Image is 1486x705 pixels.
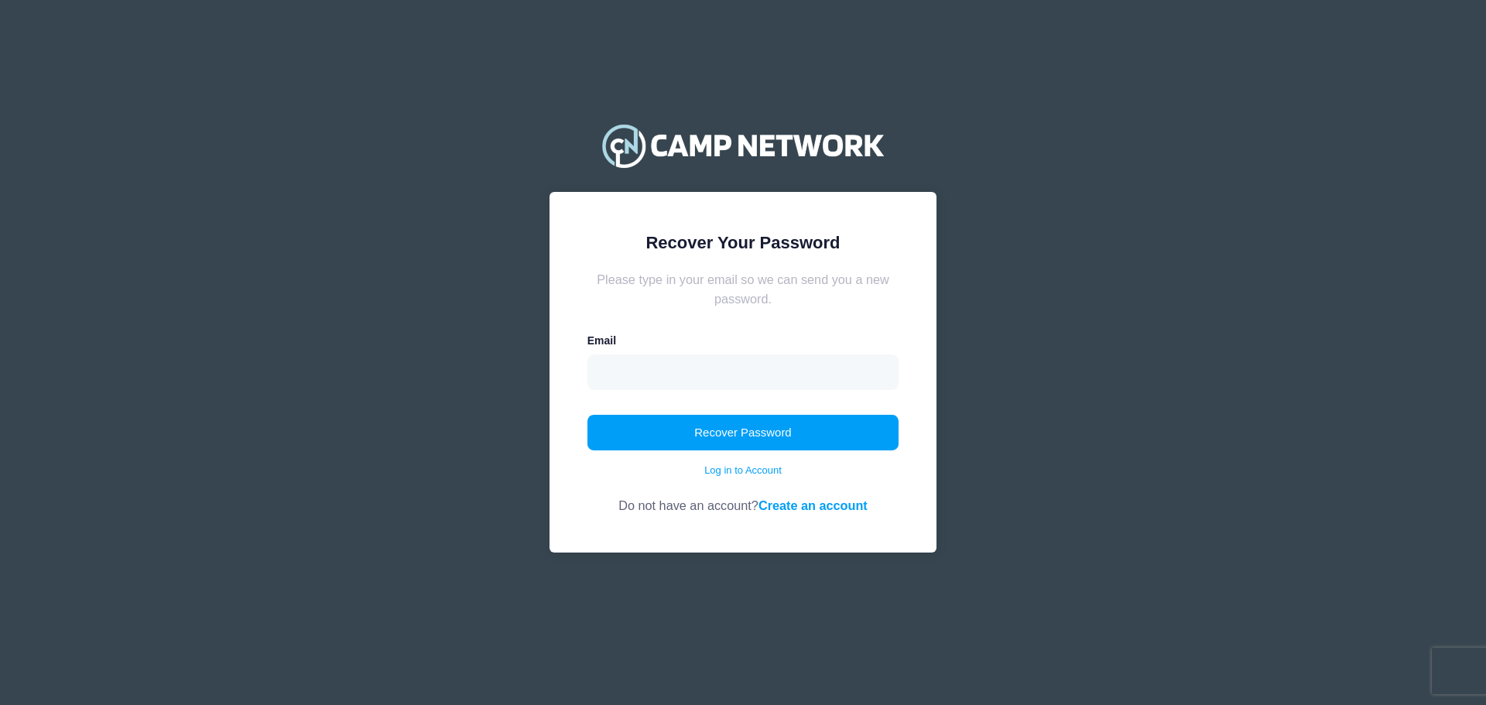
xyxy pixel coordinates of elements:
div: Do not have an account? [587,478,899,515]
div: Recover Your Password [587,230,899,255]
img: Camp Network [595,115,891,176]
a: Log in to Account [704,463,782,478]
div: Please type in your email so we can send you a new password. [587,270,899,308]
button: Recover Password [587,415,899,450]
a: Create an account [758,498,868,512]
label: Email [587,333,616,349]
